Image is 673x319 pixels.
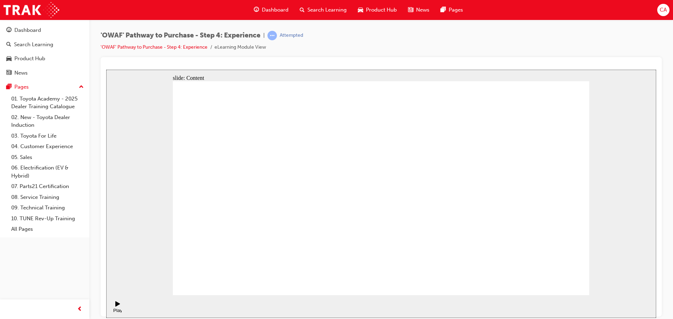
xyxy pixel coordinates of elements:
[4,226,15,248] div: playback controls
[3,81,87,93] button: Pages
[101,44,208,50] a: 'OWAF' Pathway to Purchase - Step 4: Experience
[307,6,347,14] span: Search Learning
[6,70,12,76] span: news-icon
[263,32,265,40] span: |
[3,67,87,79] a: News
[8,141,87,152] a: 04. Customer Experience
[657,4,669,16] button: CA
[416,6,429,14] span: News
[352,3,402,17] a: car-iconProduct Hub
[3,24,87,37] a: Dashboard
[8,131,87,141] a: 03. Toyota For Life
[8,181,87,192] a: 07. Parts21 Certification
[14,69,28,77] div: News
[6,42,11,48] span: search-icon
[6,238,18,249] div: Play (Ctrl+Alt+P)
[79,83,84,92] span: up-icon
[435,3,469,17] a: pages-iconPages
[8,224,87,235] a: All Pages
[101,32,260,40] span: 'OWAF' Pathway to Purchase - Step 4: Experience
[300,6,305,14] span: search-icon
[366,6,397,14] span: Product Hub
[449,6,463,14] span: Pages
[267,31,277,40] span: learningRecordVerb_ATTEMPT-icon
[8,213,87,224] a: 10. TUNE Rev-Up Training
[14,83,29,91] div: Pages
[215,43,266,51] li: eLearning Module View
[660,6,667,14] span: CA
[77,305,82,314] span: prev-icon
[402,3,435,17] a: news-iconNews
[8,202,87,213] a: 09. Technical Training
[8,162,87,181] a: 06. Electrification (EV & Hybrid)
[8,152,87,163] a: 05. Sales
[3,52,87,65] a: Product Hub
[3,38,87,51] a: Search Learning
[6,84,12,90] span: pages-icon
[8,112,87,131] a: 02. New - Toyota Dealer Induction
[14,55,45,63] div: Product Hub
[358,6,363,14] span: car-icon
[4,231,15,243] button: Play (Ctrl+Alt+P)
[3,22,87,81] button: DashboardSearch LearningProduct HubNews
[4,2,59,18] img: Trak
[14,41,53,49] div: Search Learning
[254,6,259,14] span: guage-icon
[8,192,87,203] a: 08. Service Training
[262,6,288,14] span: Dashboard
[248,3,294,17] a: guage-iconDashboard
[408,6,413,14] span: news-icon
[294,3,352,17] a: search-iconSearch Learning
[280,32,303,39] div: Attempted
[14,26,41,34] div: Dashboard
[8,93,87,112] a: 01. Toyota Academy - 2025 Dealer Training Catalogue
[6,56,12,62] span: car-icon
[441,6,446,14] span: pages-icon
[6,27,12,34] span: guage-icon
